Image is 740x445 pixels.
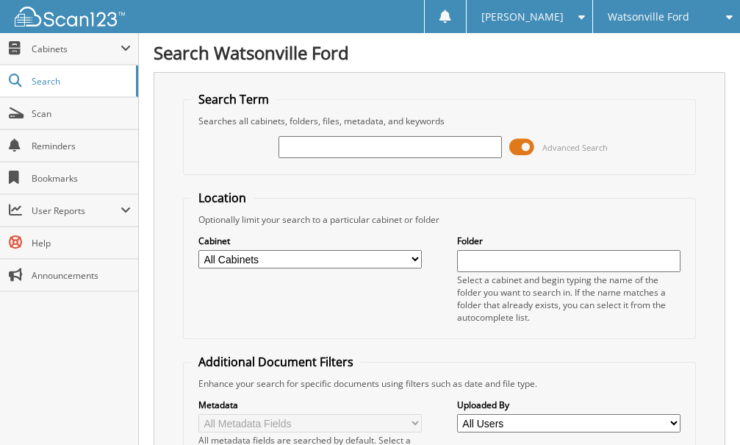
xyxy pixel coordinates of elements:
div: Select a cabinet and begin typing the name of the folder you want to search in. If the name match... [457,274,680,324]
span: Search [32,75,129,88]
legend: Additional Document Filters [191,354,361,370]
div: Optionally limit your search to a particular cabinet or folder [191,213,688,226]
span: Scan [32,107,131,120]
span: Help [32,237,131,249]
h1: Search Watsonville Ford [154,40,725,65]
div: Searches all cabinets, folders, files, metadata, and keywords [191,115,688,127]
img: scan123-logo-white.svg [15,7,125,26]
span: Reminders [32,140,131,152]
span: [PERSON_NAME] [481,13,564,21]
legend: Search Term [191,91,276,107]
legend: Location [191,190,254,206]
label: Cabinet [198,235,422,247]
label: Metadata [198,399,422,411]
label: Folder [457,235,680,247]
span: Cabinets [32,43,121,55]
span: Bookmarks [32,172,131,185]
span: Announcements [32,269,131,282]
label: Uploaded By [457,399,680,411]
div: Enhance your search for specific documents using filters such as date and file type. [191,377,688,390]
span: Advanced Search [542,142,608,153]
span: User Reports [32,204,121,217]
span: Watsonville Ford [608,13,689,21]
